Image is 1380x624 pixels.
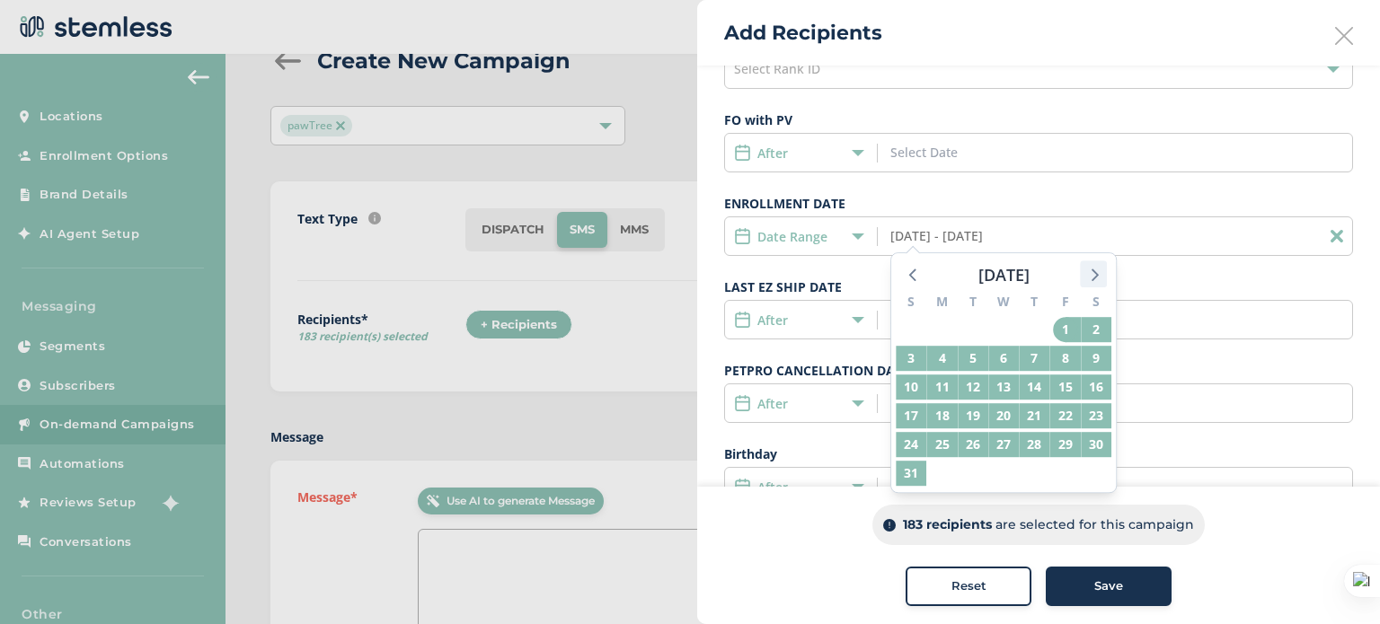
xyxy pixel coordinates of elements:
div: T [958,292,988,315]
div: F [1050,292,1081,315]
span: Monday, August 4, 2025 [930,346,955,371]
label: After [757,478,788,497]
span: Thursday, August 28, 2025 [1022,432,1047,457]
label: Date Range [757,227,827,246]
span: Wednesday, August 27, 2025 [991,432,1016,457]
span: Saturday, August 9, 2025 [1084,346,1109,371]
span: Monday, August 18, 2025 [930,403,955,428]
label: Birthday [724,444,1353,463]
p: 183 recipients [903,515,992,534]
span: Sunday, August 10, 2025 [898,374,924,400]
span: Tuesday, August 26, 2025 [960,432,986,457]
span: Sunday, August 3, 2025 [898,346,924,371]
span: Friday, August 1, 2025 [1053,317,1078,342]
div: S [896,292,926,315]
label: FO with PV [724,110,1353,129]
label: LAST EZ SHIP DATE [724,277,1353,296]
span: Wednesday, August 13, 2025 [991,374,1016,400]
label: PETPRO CANCELLATION DATE [724,361,1353,380]
input: Select Date [890,143,1053,162]
span: Monday, August 25, 2025 [930,432,955,457]
span: Friday, August 8, 2025 [1053,346,1078,371]
p: are selected for this campaign [995,515,1194,534]
button: Reset [906,567,1031,606]
span: Saturday, August 23, 2025 [1084,403,1109,428]
span: Sunday, August 17, 2025 [898,403,924,428]
label: After [757,311,788,330]
span: Sunday, August 31, 2025 [898,461,924,486]
input: Select Date [890,226,1053,245]
div: W [988,292,1019,315]
span: Tuesday, August 5, 2025 [960,346,986,371]
span: Reset [951,577,986,595]
span: Select Rank ID [734,60,820,77]
label: After [757,144,788,163]
button: Save [1046,567,1172,606]
span: Saturday, August 30, 2025 [1084,432,1109,457]
div: S [1081,292,1111,315]
span: Friday, August 15, 2025 [1053,374,1078,400]
span: Wednesday, August 20, 2025 [991,403,1016,428]
span: Friday, August 29, 2025 [1053,432,1078,457]
span: Thursday, August 14, 2025 [1022,374,1047,400]
h2: Add Recipients [724,18,882,48]
iframe: Chat Widget [1290,538,1380,624]
span: Thursday, August 21, 2025 [1022,403,1047,428]
span: Friday, August 22, 2025 [1053,403,1078,428]
span: Monday, August 11, 2025 [930,374,955,400]
label: ENROLLMENT DATE [724,194,1353,213]
span: Saturday, August 16, 2025 [1084,374,1109,400]
span: Save [1094,577,1123,595]
span: Wednesday, August 6, 2025 [991,346,1016,371]
div: M [926,292,957,315]
div: [DATE] [978,262,1030,287]
span: Sunday, August 24, 2025 [898,432,924,457]
img: icon-info-dark-48f6c5f3.svg [883,519,896,532]
span: Saturday, August 2, 2025 [1084,317,1109,342]
span: Thursday, August 7, 2025 [1022,346,1047,371]
span: Tuesday, August 12, 2025 [960,374,986,400]
div: T [1019,292,1049,315]
span: Tuesday, August 19, 2025 [960,403,986,428]
label: After [757,394,788,413]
